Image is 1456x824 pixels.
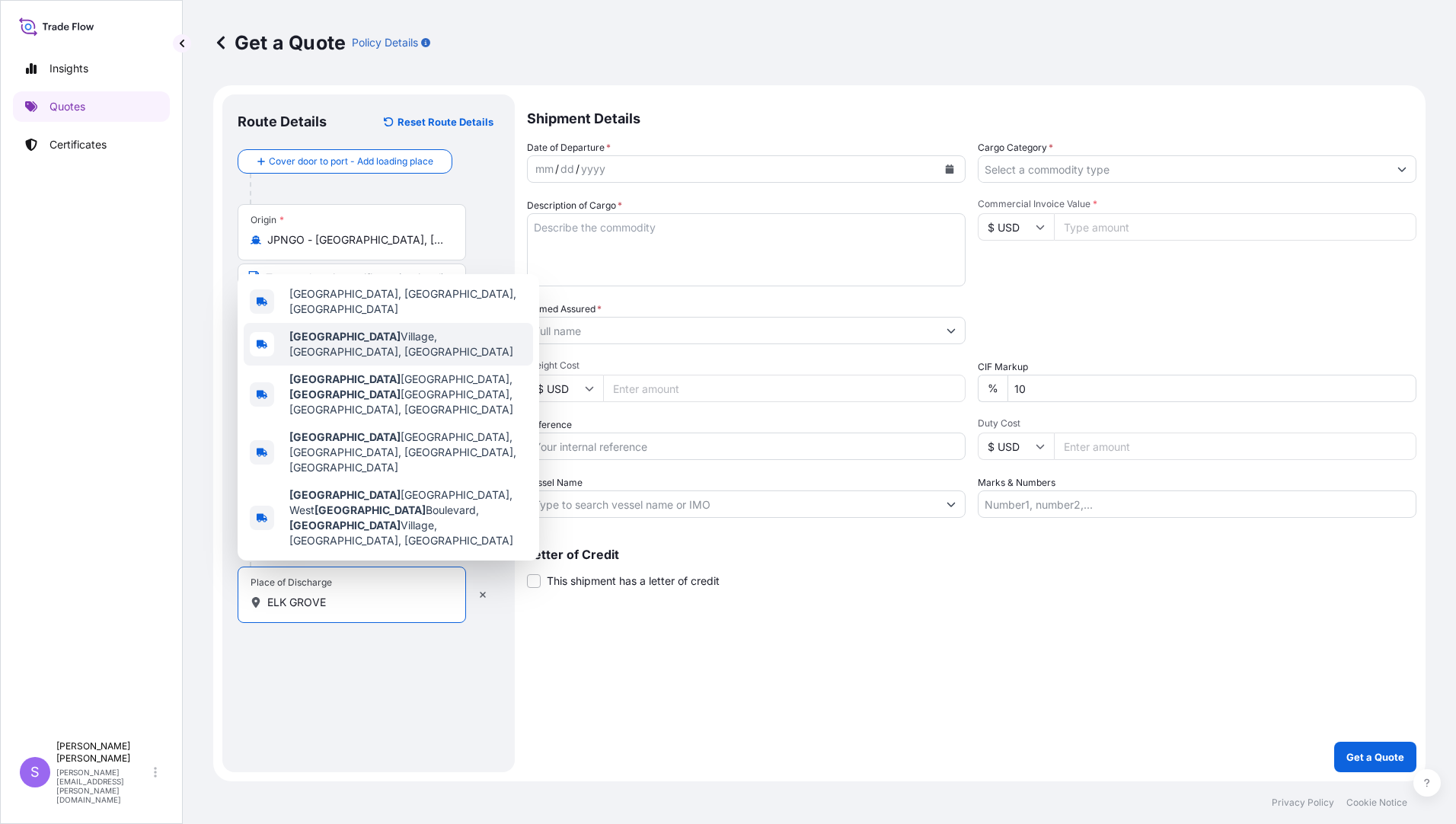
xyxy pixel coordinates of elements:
[289,372,401,385] b: [GEOGRAPHIC_DATA]
[937,157,962,181] button: Calendar
[580,160,607,178] div: year,
[1346,749,1404,765] p: Get a Quote
[289,487,527,548] span: [GEOGRAPHIC_DATA], West Boulevard, Village, [GEOGRAPHIC_DATA], [GEOGRAPHIC_DATA]
[534,160,555,178] div: month,
[527,475,583,490] label: Vessel Name
[289,286,527,317] span: [GEOGRAPHIC_DATA], [GEOGRAPHIC_DATA], [GEOGRAPHIC_DATA]
[978,375,1007,402] div: %
[289,329,527,359] span: Village, [GEOGRAPHIC_DATA], [GEOGRAPHIC_DATA]
[527,548,1416,561] p: Letter of Credit
[978,140,1053,155] label: Cargo Category
[527,359,966,372] span: Freight Cost
[603,375,966,402] input: Enter amount
[238,274,539,561] div: Show suggestions
[267,232,447,248] input: Origin
[979,155,1388,183] input: Select a commodity type
[352,35,418,50] p: Policy Details
[251,214,284,226] div: Origin
[978,359,1028,375] label: CIF Markup
[1007,375,1416,402] input: Enter percentage between 0 and 10%
[528,490,937,518] input: Type to search vessel name or IMO
[289,519,401,532] b: [GEOGRAPHIC_DATA]
[213,30,346,55] p: Get a Quote
[1054,433,1416,460] input: Enter amount
[527,302,602,317] label: Named Assured
[978,417,1416,430] span: Duty Cost
[267,595,447,610] input: Place of Discharge
[49,137,107,152] p: Certificates
[937,317,965,344] button: Show suggestions
[269,154,433,169] span: Cover door to port - Add loading place
[1346,797,1407,809] p: Cookie Notice
[527,433,966,460] input: Your internal reference
[527,198,622,213] label: Description of Cargo
[527,94,1416,140] p: Shipment Details
[547,573,720,589] span: This shipment has a letter of credit
[978,475,1055,490] label: Marks & Numbers
[937,490,965,518] button: Show suggestions
[289,488,401,501] b: [GEOGRAPHIC_DATA]
[1388,155,1416,183] button: Show suggestions
[251,576,332,589] div: Place of Discharge
[56,768,151,804] p: [PERSON_NAME][EMAIL_ADDRESS][PERSON_NAME][DOMAIN_NAME]
[289,388,401,401] b: [GEOGRAPHIC_DATA]
[289,372,527,417] span: [GEOGRAPHIC_DATA], [GEOGRAPHIC_DATA], [GEOGRAPHIC_DATA], [GEOGRAPHIC_DATA]
[49,99,85,114] p: Quotes
[527,417,572,433] label: Reference
[315,503,426,516] b: [GEOGRAPHIC_DATA]
[30,765,40,780] span: S
[398,114,493,129] p: Reset Route Details
[238,263,466,291] input: Text to appear on certificate
[49,61,88,76] p: Insights
[1272,797,1334,809] p: Privacy Policy
[555,160,559,178] div: /
[238,113,327,131] p: Route Details
[978,490,1416,518] input: Number1, number2,...
[1054,213,1416,241] input: Type amount
[978,198,1416,210] span: Commercial Invoice Value
[527,140,611,155] span: Date of Departure
[576,160,580,178] div: /
[289,430,527,475] span: [GEOGRAPHIC_DATA], [GEOGRAPHIC_DATA], [GEOGRAPHIC_DATA], [GEOGRAPHIC_DATA]
[289,430,401,443] b: [GEOGRAPHIC_DATA]
[559,160,576,178] div: day,
[56,740,151,765] p: [PERSON_NAME] [PERSON_NAME]
[289,330,401,343] b: [GEOGRAPHIC_DATA]
[528,317,937,344] input: Full name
